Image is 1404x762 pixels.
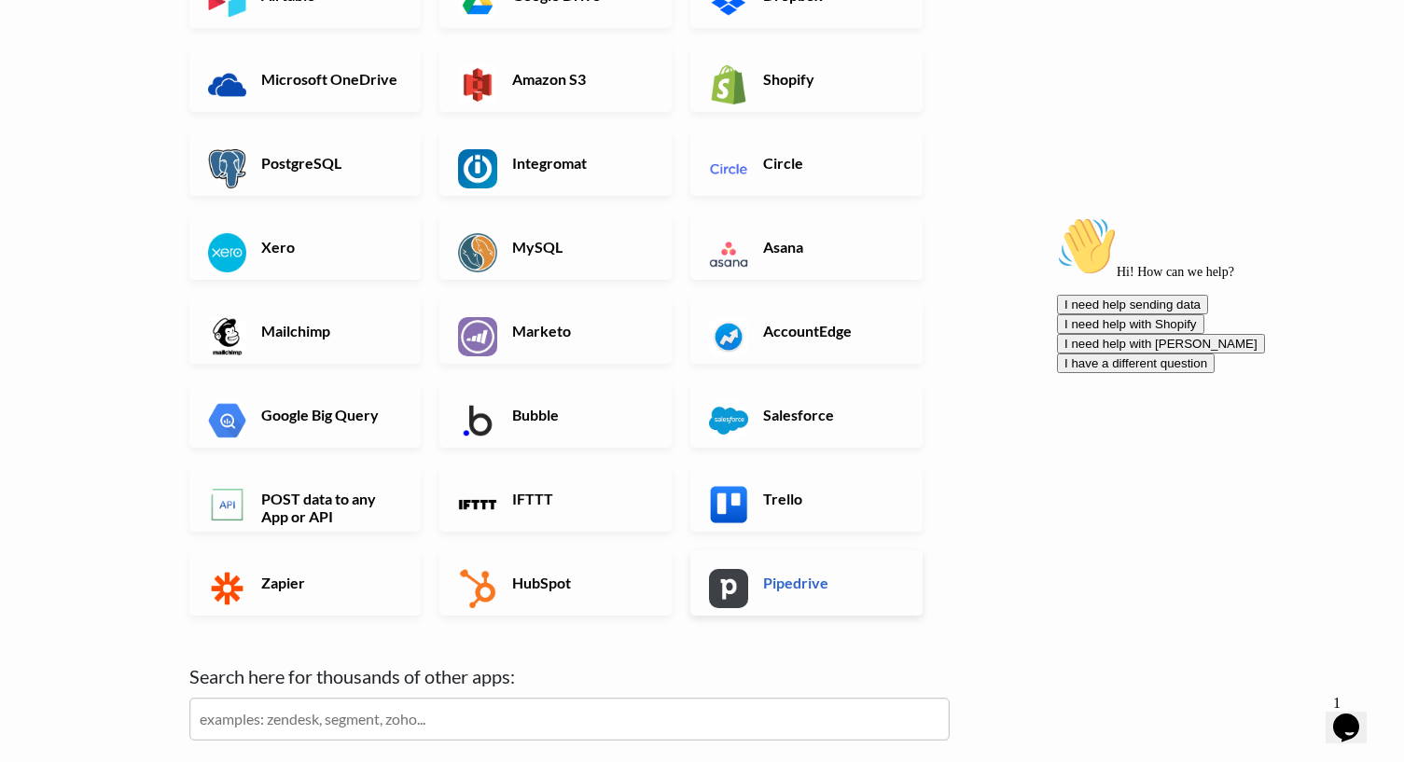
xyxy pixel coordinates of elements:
[439,298,672,364] a: Marketo
[758,574,905,591] h6: Pipedrive
[7,7,67,67] img: :wave:
[709,317,748,356] img: AccountEdge App & API
[7,86,159,105] button: I need help sending data
[7,7,343,164] div: 👋Hi! How can we help?I need help sending dataI need help with ShopifyI need help with [PERSON_NAM...
[709,65,748,104] img: Shopify App & API
[458,317,497,356] img: Marketo App & API
[458,149,497,188] img: Integromat App & API
[189,382,422,448] a: Google Big Query
[189,47,422,112] a: Microsoft OneDrive
[507,574,654,591] h6: HubSpot
[690,47,923,112] a: Shopify
[257,70,403,88] h6: Microsoft OneDrive
[439,466,672,532] a: IFTTT
[208,65,247,104] img: Microsoft OneDrive App & API
[257,154,403,172] h6: PostgreSQL
[257,238,403,256] h6: Xero
[758,322,905,339] h6: AccountEdge
[189,662,950,690] label: Search here for thousands of other apps:
[439,215,672,280] a: MySQL
[758,490,905,507] h6: Trello
[690,466,923,532] a: Trello
[690,131,923,196] a: Circle
[439,47,672,112] a: Amazon S3
[7,125,215,145] button: I need help with [PERSON_NAME]
[758,406,905,423] h6: Salesforce
[257,322,403,339] h6: Mailchimp
[690,550,923,616] a: Pipedrive
[208,485,247,524] img: POST data to any App or API App & API
[1050,209,1385,678] iframe: chat widget
[709,149,748,188] img: Circle App & API
[690,298,923,364] a: AccountEdge
[257,490,403,525] h6: POST data to any App or API
[7,145,165,164] button: I have a different question
[189,215,422,280] a: Xero
[709,401,748,440] img: Salesforce App & API
[439,131,672,196] a: Integromat
[507,406,654,423] h6: Bubble
[507,70,654,88] h6: Amazon S3
[189,698,950,741] input: examples: zendesk, segment, zoho...
[709,233,748,272] img: Asana App & API
[458,65,497,104] img: Amazon S3 App & API
[709,485,748,524] img: Trello App & API
[458,485,497,524] img: IFTTT App & API
[758,70,905,88] h6: Shopify
[690,382,923,448] a: Salesforce
[690,215,923,280] a: Asana
[439,382,672,448] a: Bubble
[439,550,672,616] a: HubSpot
[257,406,403,423] h6: Google Big Query
[507,154,654,172] h6: Integromat
[507,490,654,507] h6: IFTTT
[208,401,247,440] img: Google Big Query App & API
[458,401,497,440] img: Bubble App & API
[7,105,155,125] button: I need help with Shopify
[189,550,422,616] a: Zapier
[758,154,905,172] h6: Circle
[709,569,748,608] img: Pipedrive App & API
[1326,687,1385,743] iframe: chat widget
[507,238,654,256] h6: MySQL
[458,569,497,608] img: HubSpot App & API
[189,131,422,196] a: PostgreSQL
[208,149,247,188] img: PostgreSQL App & API
[189,466,422,532] a: POST data to any App or API
[7,56,185,70] span: Hi! How can we help?
[208,233,247,272] img: Xero App & API
[458,233,497,272] img: MySQL App & API
[758,238,905,256] h6: Asana
[507,322,654,339] h6: Marketo
[208,317,247,356] img: Mailchimp App & API
[208,569,247,608] img: Zapier App & API
[189,298,422,364] a: Mailchimp
[257,574,403,591] h6: Zapier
